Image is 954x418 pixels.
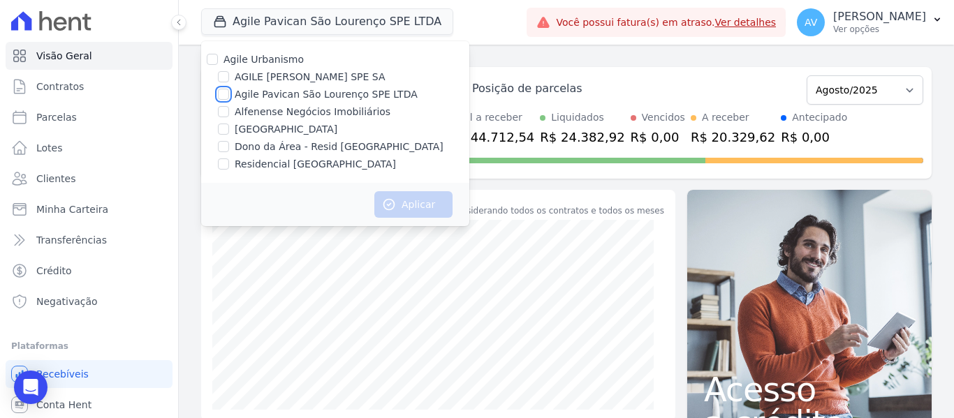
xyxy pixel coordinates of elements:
span: Crédito [36,264,72,278]
span: Clientes [36,172,75,186]
p: [PERSON_NAME] [833,10,926,24]
label: Agile Urbanismo [223,54,304,65]
label: Agile Pavican São Lourenço SPE LTDA [235,87,418,102]
a: Recebíveis [6,360,173,388]
div: R$ 0,00 [781,128,847,147]
label: AGILE [PERSON_NAME] SPE SA [235,70,386,84]
a: Clientes [6,165,173,193]
span: Acesso [704,373,915,406]
div: Total a receber [450,110,534,125]
label: [GEOGRAPHIC_DATA] [235,122,337,137]
span: Parcelas [36,110,77,124]
button: Aplicar [374,191,453,218]
label: Dono da Área - Resid [GEOGRAPHIC_DATA] [235,140,443,154]
div: Posição de parcelas [472,80,582,97]
div: Vencidos [642,110,685,125]
a: Parcelas [6,103,173,131]
div: R$ 0,00 [631,128,685,147]
a: Minha Carteira [6,195,173,223]
span: Minha Carteira [36,202,108,216]
div: R$ 44.712,54 [450,128,534,147]
span: Você possui fatura(s) em atraso. [556,15,776,30]
span: Lotes [36,141,63,155]
div: Open Intercom Messenger [14,371,47,404]
span: AV [805,17,817,27]
p: Ver opções [833,24,926,35]
div: R$ 24.382,92 [540,128,624,147]
span: Conta Hent [36,398,91,412]
span: Transferências [36,233,107,247]
a: Transferências [6,226,173,254]
span: Negativação [36,294,98,308]
span: Contratos [36,80,84,94]
div: R$ 20.329,62 [691,128,775,147]
a: Visão Geral [6,42,173,70]
div: Considerando todos os contratos e todos os meses [450,204,664,217]
span: Recebíveis [36,367,89,381]
div: Plataformas [11,338,167,354]
a: Ver detalhes [715,17,777,28]
button: Agile Pavican São Lourenço SPE LTDA [201,8,453,35]
button: AV [PERSON_NAME] Ver opções [786,3,954,42]
div: A receber [702,110,749,125]
a: Crédito [6,257,173,285]
a: Contratos [6,73,173,100]
div: Antecipado [792,110,847,125]
a: Lotes [6,134,173,162]
label: Alfenense Negócios Imobiliários [235,105,390,119]
label: Residencial [GEOGRAPHIC_DATA] [235,157,396,172]
span: Visão Geral [36,49,92,63]
a: Negativação [6,288,173,315]
div: Liquidados [551,110,604,125]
